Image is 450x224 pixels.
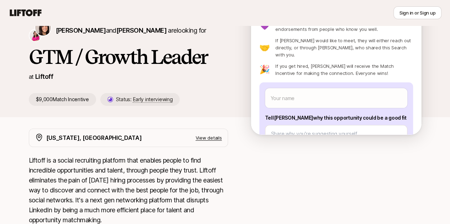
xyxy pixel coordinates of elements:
[46,133,142,142] p: [US_STATE], [GEOGRAPHIC_DATA]
[275,37,413,58] p: If [PERSON_NAME] would like to meet, they will either reach out directly, or through [PERSON_NAME...
[35,73,53,80] a: Liftoff
[29,46,228,67] h1: GTM / Growth Leader
[116,27,166,34] span: [PERSON_NAME]
[259,21,270,30] p: 💜
[56,27,106,34] span: [PERSON_NAME]
[275,18,413,33] p: Let [PERSON_NAME] know you’re interested and then pull in endorsements from people who know you w...
[275,62,413,77] p: If you get hired, [PERSON_NAME] will receive the Match Incentive for making the connection. Every...
[133,96,173,103] span: Early interviewing
[35,20,51,35] img: Eleanor Morgan
[259,43,270,52] p: 🤝
[106,27,166,34] span: and
[29,72,34,81] p: at
[29,93,96,106] p: $9,000 Match Incentive
[116,95,173,104] p: Status:
[265,114,407,122] p: Tell [PERSON_NAME] why this opportunity could be a good fit
[259,65,270,74] p: 🎉
[393,6,441,19] button: Sign in or Sign up
[30,30,41,41] img: Emma Frane
[56,26,206,35] p: are looking for
[196,134,222,141] p: View details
